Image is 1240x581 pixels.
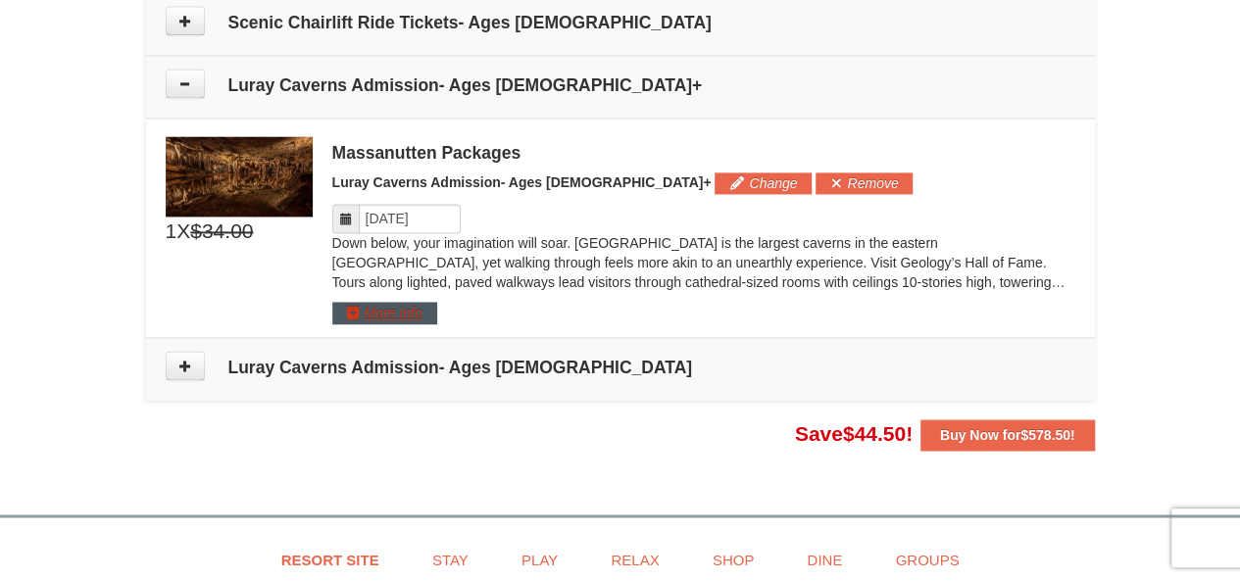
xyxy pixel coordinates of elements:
[166,13,1075,32] h4: Scenic Chairlift Ride Tickets- Ages [DEMOGRAPHIC_DATA]
[795,422,913,445] span: Save !
[190,217,253,246] span: $34.00
[497,537,582,581] a: Play
[408,537,493,581] a: Stay
[332,233,1075,292] p: Down below, your imagination will soar. [GEOGRAPHIC_DATA] is the largest caverns in the eastern [...
[176,217,190,246] span: X
[782,537,867,581] a: Dine
[586,537,683,581] a: Relax
[332,302,437,323] button: More Info
[940,427,1075,443] strong: Buy Now for !
[688,537,779,581] a: Shop
[1020,427,1070,443] span: $578.50
[166,75,1075,95] h4: Luray Caverns Admission- Ages [DEMOGRAPHIC_DATA]+
[715,172,812,194] button: Change
[257,537,404,581] a: Resort Site
[166,217,177,246] span: 1
[816,172,913,194] button: Remove
[870,537,983,581] a: Groups
[166,136,313,217] img: 6619879-48-e684863c.jpg
[332,174,712,190] span: Luray Caverns Admission- Ages [DEMOGRAPHIC_DATA]+
[166,358,1075,377] h4: Luray Caverns Admission- Ages [DEMOGRAPHIC_DATA]
[843,422,906,445] span: $44.50
[332,143,1075,163] div: Massanutten Packages
[920,419,1095,451] button: Buy Now for$578.50!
